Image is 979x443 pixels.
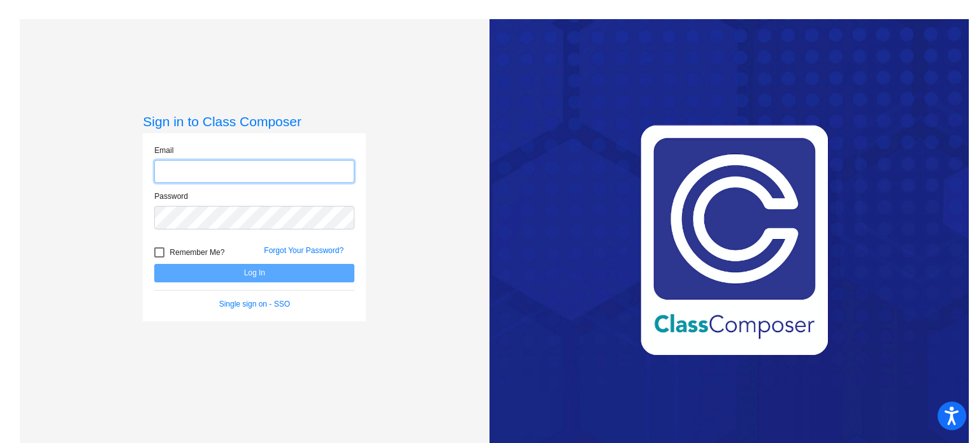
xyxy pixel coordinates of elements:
[154,191,188,202] label: Password
[170,245,224,260] span: Remember Me?
[154,145,173,156] label: Email
[219,300,290,309] a: Single sign on - SSO
[264,246,344,255] a: Forgot Your Password?
[154,264,354,282] button: Log In
[143,113,366,129] h3: Sign in to Class Composer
